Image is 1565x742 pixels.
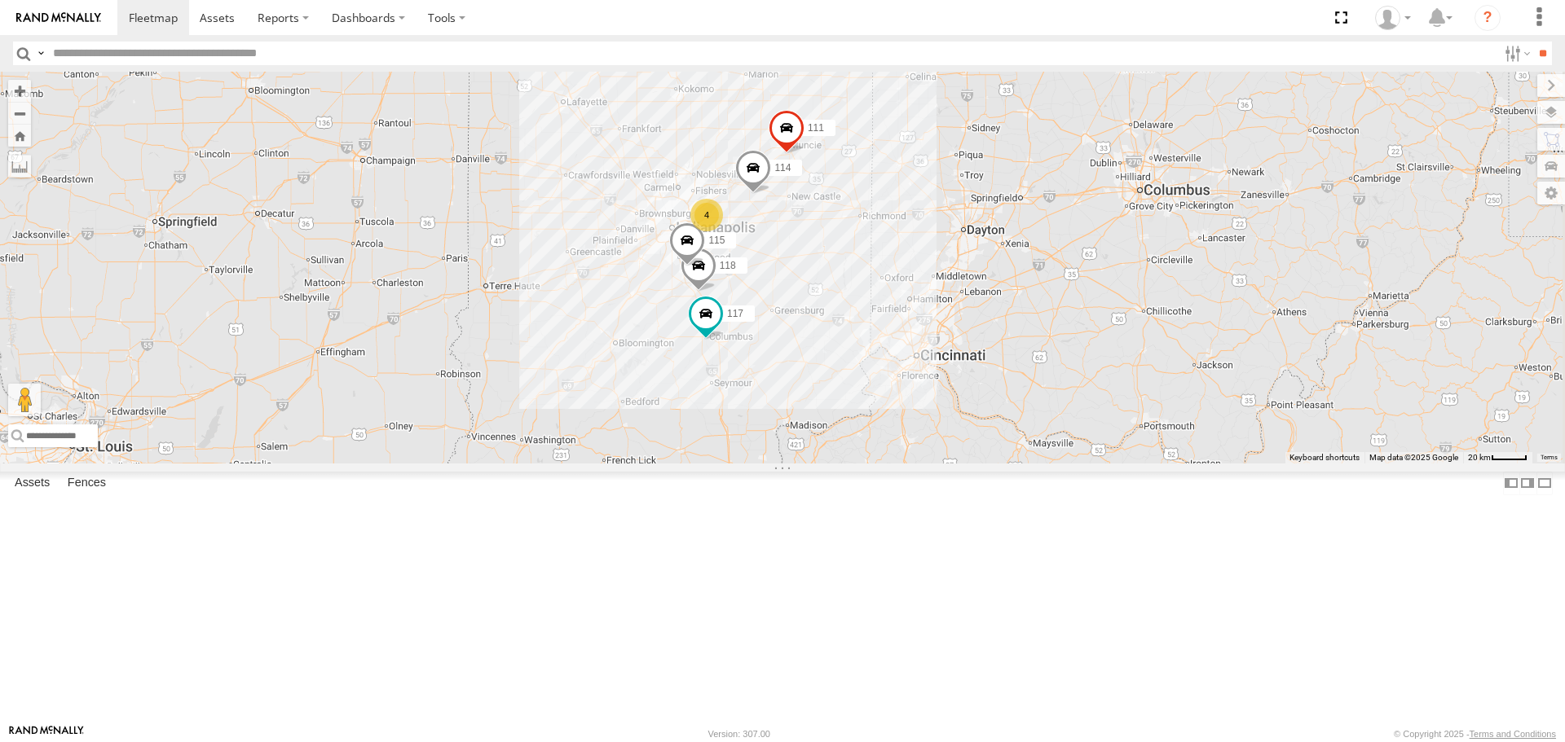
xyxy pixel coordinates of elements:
a: Visit our Website [9,726,84,742]
label: Dock Summary Table to the Left [1503,472,1519,495]
div: Brandon Hickerson [1369,6,1417,30]
i: ? [1475,5,1501,31]
button: Map Scale: 20 km per 41 pixels [1463,452,1532,463]
span: 20 km [1468,453,1491,462]
label: Measure [8,155,31,178]
span: 118 [720,261,736,272]
button: Zoom out [8,102,31,125]
span: 114 [774,162,791,173]
div: Version: 307.00 [708,729,770,739]
label: Search Query [34,42,47,65]
label: Map Settings [1537,182,1565,204]
button: Zoom Home [8,125,31,147]
label: Hide Summary Table [1536,472,1553,495]
span: 111 [808,122,824,134]
img: rand-logo.svg [16,12,101,24]
div: 4 [690,199,723,231]
label: Search Filter Options [1498,42,1533,65]
button: Keyboard shortcuts [1289,452,1360,463]
button: Drag Pegman onto the map to open Street View [8,384,41,416]
label: Assets [7,472,58,495]
button: Zoom in [8,80,31,102]
span: 117 [727,308,743,319]
span: 115 [708,235,725,246]
label: Fences [60,472,114,495]
a: Terms (opens in new tab) [1541,454,1558,460]
a: Terms and Conditions [1470,729,1556,739]
span: Map data ©2025 Google [1369,453,1458,462]
label: Dock Summary Table to the Right [1519,472,1536,495]
div: © Copyright 2025 - [1394,729,1556,739]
